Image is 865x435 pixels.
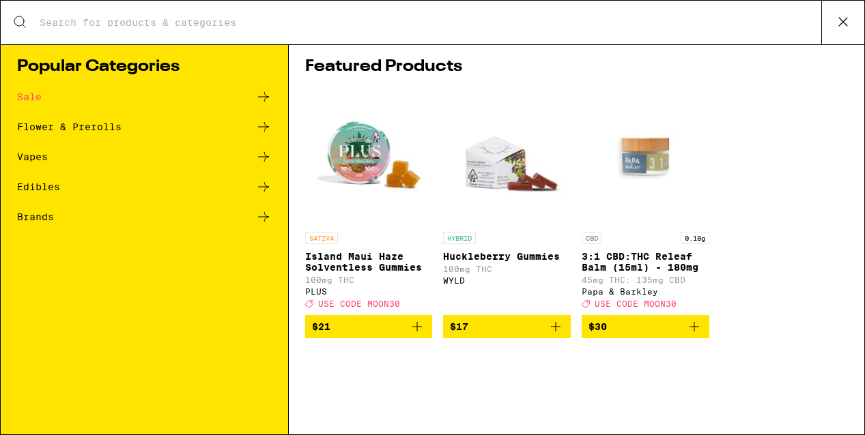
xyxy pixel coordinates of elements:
[582,275,709,284] p: 45mg THC: 135mg CBD
[443,276,571,285] div: WYLD
[443,251,571,262] p: Huckleberry Gummies
[17,149,272,165] a: Vapes
[450,321,468,332] span: $17
[595,299,677,308] span: USE CODE MOON30
[17,59,272,75] h1: Popular Categories
[17,152,48,162] div: Vapes
[17,92,42,102] div: Sale
[17,212,54,222] div: Brands
[312,321,330,332] span: $21
[8,10,98,20] span: Hi. Need any help?
[681,232,709,244] p: 0.18g
[305,59,848,75] h1: Featured Products
[582,287,709,296] div: Papa & Barkley
[443,265,571,273] p: 100mg THC
[582,232,602,244] p: CBD
[443,232,476,244] p: HYBRID
[443,89,571,225] img: WYLD - Huckleberry Gummies
[582,89,709,225] img: Papa & Barkley - 3:1 CBD:THC Releaf Balm (15ml) - 180mg
[443,89,571,315] a: Open page for Huckleberry Gummies from WYLD
[305,275,433,284] p: 100mg THC
[305,287,433,296] div: PLUS
[17,122,122,132] div: Flower & Prerolls
[443,315,571,338] button: Add to bag
[582,251,709,273] p: 3:1 CBD:THC Releaf Balm (15ml) - 180mg
[17,89,272,105] a: Sale
[17,119,272,135] a: Flower & Prerolls
[305,251,433,273] p: Island Maui Haze Solventless Gummies
[589,321,607,332] span: $30
[17,179,272,195] a: Edibles
[17,182,60,192] div: Edibles
[318,299,400,308] span: USE CODE MOON30
[305,315,433,338] button: Add to bag
[305,89,433,315] a: Open page for Island Maui Haze Solventless Gummies from PLUS
[39,16,821,29] input: Search for products & categories
[582,89,709,315] a: Open page for 3:1 CBD:THC Releaf Balm (15ml) - 180mg from Papa & Barkley
[582,315,709,338] button: Add to bag
[17,209,272,225] a: Brands
[305,89,433,225] img: PLUS - Island Maui Haze Solventless Gummies
[305,232,338,244] p: SATIVA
